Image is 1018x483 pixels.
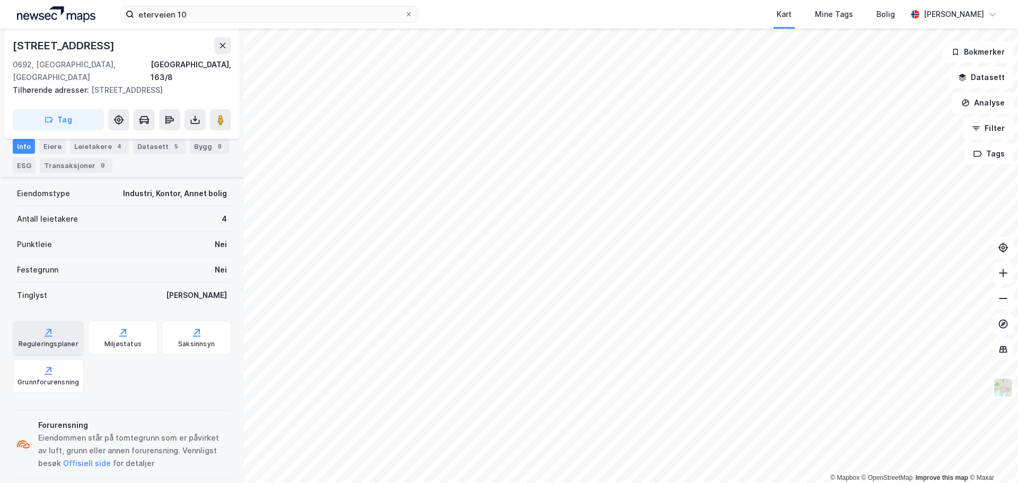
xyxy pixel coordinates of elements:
[924,8,984,21] div: [PERSON_NAME]
[151,58,231,84] div: [GEOGRAPHIC_DATA], 163/8
[949,67,1014,88] button: Datasett
[114,141,125,152] div: 4
[17,213,78,225] div: Antall leietakere
[17,378,79,387] div: Grunnforurensning
[178,340,215,348] div: Saksinnsyn
[171,141,181,152] div: 5
[19,340,78,348] div: Reguleringsplaner
[17,238,52,251] div: Punktleie
[123,187,227,200] div: Industri, Kontor, Annet bolig
[134,6,405,22] input: Søk på adresse, matrikkel, gårdeiere, leietakere eller personer
[215,264,227,276] div: Nei
[214,141,225,152] div: 8
[40,158,112,173] div: Transaksjoner
[965,432,1018,483] iframe: Chat Widget
[70,139,129,154] div: Leietakere
[190,139,229,154] div: Bygg
[166,289,227,302] div: [PERSON_NAME]
[13,58,151,84] div: 0692, [GEOGRAPHIC_DATA], [GEOGRAPHIC_DATA]
[916,474,968,481] a: Improve this map
[17,264,58,276] div: Festegrunn
[38,419,227,432] div: Forurensning
[13,37,117,54] div: [STREET_ADDRESS]
[13,109,104,130] button: Tag
[964,143,1014,164] button: Tags
[815,8,853,21] div: Mine Tags
[38,432,227,470] div: Eiendommen står på tomtegrunn som er påvirket av luft, grunn eller annen forurensning. Vennligst ...
[39,139,66,154] div: Eiere
[13,84,223,96] div: [STREET_ADDRESS]
[993,377,1013,398] img: Z
[862,474,913,481] a: OpenStreetMap
[215,238,227,251] div: Nei
[876,8,895,21] div: Bolig
[222,213,227,225] div: 4
[830,474,859,481] a: Mapbox
[777,8,792,21] div: Kart
[13,85,91,94] span: Tilhørende adresser:
[963,118,1014,139] button: Filter
[13,158,36,173] div: ESG
[17,187,70,200] div: Eiendomstype
[17,289,47,302] div: Tinglyst
[13,139,35,154] div: Info
[104,340,142,348] div: Miljøstatus
[942,41,1014,63] button: Bokmerker
[133,139,186,154] div: Datasett
[17,6,95,22] img: logo.a4113a55bc3d86da70a041830d287a7e.svg
[98,160,108,171] div: 9
[952,92,1014,113] button: Analyse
